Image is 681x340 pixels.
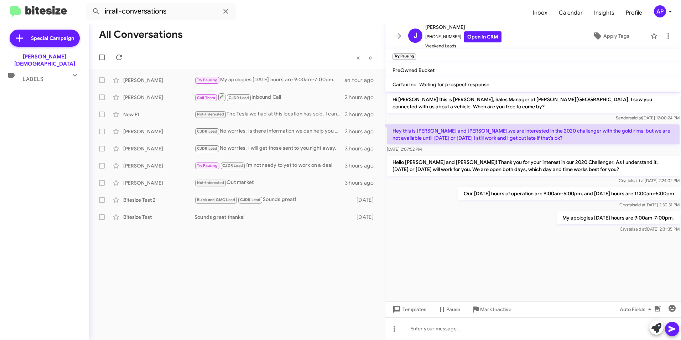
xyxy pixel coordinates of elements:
button: Mark Inactive [466,303,517,316]
span: Buick and GMC Lead [197,197,235,202]
div: 3 hours ago [345,162,379,169]
span: Try Pausing [197,78,218,82]
div: 2 hours ago [345,94,379,101]
span: « [356,53,360,62]
span: said at [632,178,645,183]
button: Templates [385,303,432,316]
a: Inbox [527,2,553,23]
div: Bitesize Test 2 [123,196,194,204]
p: Hey this is [PERSON_NAME] and [PERSON_NAME],we are interested in the 2020 challenger with the gol... [387,124,680,144]
div: [PERSON_NAME] [123,145,194,152]
span: Pause [446,303,460,316]
span: Carfax Inc [393,81,416,88]
a: Insights [588,2,620,23]
p: Hi [PERSON_NAME] this is [PERSON_NAME], Sales Manager at [PERSON_NAME][GEOGRAPHIC_DATA]. I saw yo... [387,93,680,113]
p: Hello [PERSON_NAME] and [PERSON_NAME]! Thank you for your interest in our 2020 Challenger. As I u... [387,156,680,176]
span: Weekend Leads [425,42,501,50]
div: 3 hours ago [345,128,379,135]
div: Sounds great thanks! [194,213,353,221]
span: Call Them [197,96,215,100]
span: PreOwned Bucket [393,67,435,73]
div: Sounds great! [194,196,353,204]
div: [PERSON_NAME] [123,94,194,101]
span: [PERSON_NAME] [425,23,501,31]
small: Try Pausing [393,53,416,60]
span: Not-Interested [197,112,224,117]
span: Special Campaign [31,35,74,42]
h1: All Conversations [99,29,183,40]
p: My apologies [DATE] hours are 9:00am-7:00pm. [557,211,680,224]
span: CJDR Lead [240,197,261,202]
div: [PERSON_NAME] [123,77,194,84]
span: J [414,30,417,41]
p: Our [DATE] hours of operation are 9:00am-5:00pm, and [DATE] hours are 11:00am-5:00pm [458,187,680,200]
button: Apply Tags [575,30,647,42]
div: New Pt [123,111,194,118]
span: said at [630,115,642,120]
span: Crystal [DATE] 2:24:02 PM [619,178,680,183]
div: I'm not ready to yet to work on a deal [194,161,345,170]
span: Templates [391,303,426,316]
a: Calendar [553,2,588,23]
span: Labels [23,76,43,82]
div: No worries. I will get those sent to you right away. [194,144,345,153]
div: Bitesize Test [123,213,194,221]
nav: Page navigation example [352,50,376,65]
div: 3 hours ago [345,111,379,118]
input: Search [86,3,236,20]
div: [DATE] [353,213,379,221]
span: Try Pausing [197,163,218,168]
span: Sender [DATE] 12:00:24 PM [616,115,680,120]
button: Next [364,50,376,65]
span: [PHONE_NUMBER] [425,31,501,42]
div: an hour ago [344,77,379,84]
div: No worries. Is there information we can help you with? [194,127,345,135]
a: Profile [620,2,648,23]
span: Auto Fields [620,303,654,316]
span: CJDR Lead [197,146,218,151]
div: [PERSON_NAME] [123,128,194,135]
a: Special Campaign [10,30,80,47]
span: Mark Inactive [480,303,511,316]
div: 3 hours ago [345,145,379,152]
span: said at [633,202,645,207]
div: [PERSON_NAME] [123,162,194,169]
div: The Tesla we had at this location has sold. I can check our other locations for another Tesla. We... [194,110,345,118]
div: Out market [194,179,345,187]
div: 3 hours ago [345,179,379,186]
button: AP [648,5,673,17]
span: said at [633,226,646,232]
span: CJDR Lead [229,96,249,100]
span: Not-Interested [197,180,224,185]
span: Waiting for prospect response [419,81,489,88]
span: Apply Tags [603,30,629,42]
span: Crystal [DATE] 2:30:31 PM [619,202,680,207]
div: [PERSON_NAME] [123,179,194,186]
div: [DATE] [353,196,379,204]
span: [DATE] 2:07:52 PM [387,146,422,152]
div: Inbound Call [194,93,345,102]
span: CJDR Lead [222,163,243,168]
span: Crystal [DATE] 2:31:35 PM [620,226,680,232]
button: Pause [432,303,466,316]
div: My apologies [DATE] hours are 9:00am-7:00pm. [194,76,344,84]
span: » [368,53,372,62]
button: Previous [352,50,364,65]
button: Auto Fields [614,303,660,316]
span: CJDR Lead [197,129,218,134]
a: Open in CRM [464,31,501,42]
div: AP [654,5,666,17]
